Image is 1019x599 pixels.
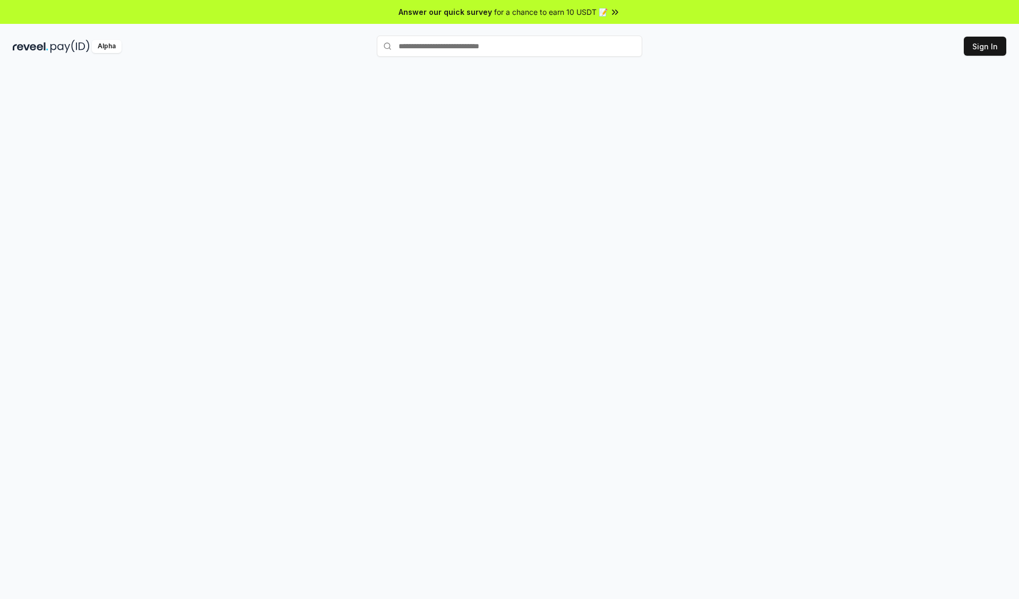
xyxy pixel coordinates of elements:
div: Alpha [92,40,122,53]
img: pay_id [50,40,90,53]
span: for a chance to earn 10 USDT 📝 [494,6,608,18]
button: Sign In [964,37,1006,56]
span: Answer our quick survey [399,6,492,18]
img: reveel_dark [13,40,48,53]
